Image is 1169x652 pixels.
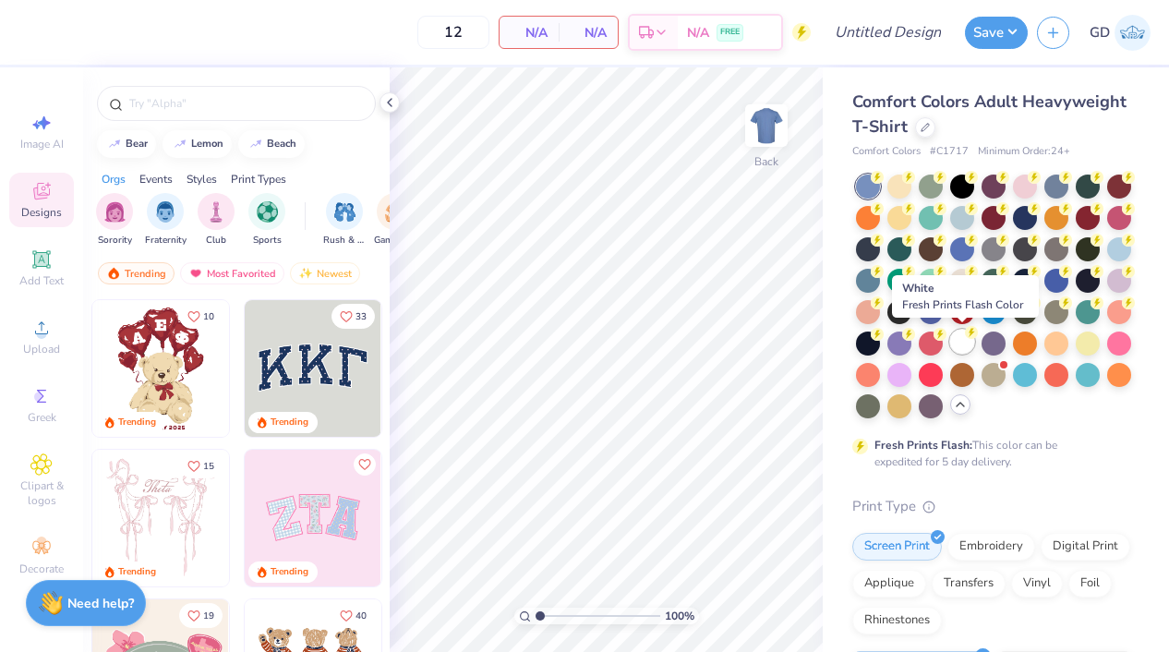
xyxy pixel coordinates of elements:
[720,26,740,39] span: FREE
[238,130,305,158] button: beach
[96,193,133,248] div: filter for Sorority
[1090,22,1110,43] span: GD
[98,234,132,248] span: Sorority
[374,234,416,248] span: Game Day
[902,297,1023,312] span: Fresh Prints Flash Color
[106,267,121,280] img: trending.gif
[21,205,62,220] span: Designs
[356,611,367,621] span: 40
[203,462,214,471] span: 15
[290,262,360,284] div: Newest
[1090,15,1151,51] a: GD
[356,312,367,321] span: 33
[248,193,285,248] button: filter button
[267,139,296,149] div: beach
[92,300,229,437] img: 587403a7-0594-4a7f-b2bd-0ca67a3ff8dd
[820,14,956,51] input: Untitled Design
[754,153,778,170] div: Back
[98,262,175,284] div: Trending
[145,193,187,248] div: filter for Fraternity
[385,201,406,223] img: Game Day Image
[852,144,921,160] span: Comfort Colors
[179,304,223,329] button: Like
[932,570,1006,598] div: Transfers
[203,312,214,321] span: 10
[173,139,187,150] img: trend_line.gif
[852,533,942,561] div: Screen Print
[665,608,694,624] span: 100 %
[187,171,217,187] div: Styles
[978,144,1070,160] span: Minimum Order: 24 +
[107,139,122,150] img: trend_line.gif
[104,201,126,223] img: Sorority Image
[92,450,229,586] img: 83dda5b0-2158-48ca-832c-f6b4ef4c4536
[228,300,365,437] img: e74243e0-e378-47aa-a400-bc6bcb25063a
[96,193,133,248] button: filter button
[179,453,223,478] button: Like
[852,570,926,598] div: Applique
[298,267,313,280] img: Newest.gif
[206,234,226,248] span: Club
[511,23,548,42] span: N/A
[118,416,156,429] div: Trending
[892,275,1039,318] div: White
[852,496,1132,517] div: Print Type
[570,23,607,42] span: N/A
[331,304,375,329] button: Like
[874,437,1102,470] div: This color can be expedited for 5 day delivery.
[139,171,173,187] div: Events
[198,193,235,248] div: filter for Club
[20,137,64,151] span: Image AI
[155,201,175,223] img: Fraternity Image
[334,201,356,223] img: Rush & Bid Image
[257,201,278,223] img: Sports Image
[323,234,366,248] span: Rush & Bid
[965,17,1028,49] button: Save
[97,130,156,158] button: bear
[228,450,365,586] img: d12a98c7-f0f7-4345-bf3a-b9f1b718b86e
[374,193,416,248] div: filter for Game Day
[947,533,1035,561] div: Embroidery
[1041,533,1130,561] div: Digital Print
[323,193,366,248] button: filter button
[145,193,187,248] button: filter button
[28,410,56,425] span: Greek
[118,565,156,579] div: Trending
[323,193,366,248] div: filter for Rush & Bid
[380,450,517,586] img: 5ee11766-d822-42f5-ad4e-763472bf8dcf
[1011,570,1063,598] div: Vinyl
[248,193,285,248] div: filter for Sports
[331,603,375,628] button: Like
[231,171,286,187] div: Print Types
[1068,570,1112,598] div: Foil
[852,607,942,634] div: Rhinestones
[206,201,226,223] img: Club Image
[9,478,74,508] span: Clipart & logos
[163,130,232,158] button: lemon
[191,139,223,149] div: lemon
[102,171,126,187] div: Orgs
[180,262,284,284] div: Most Favorited
[203,611,214,621] span: 19
[271,416,308,429] div: Trending
[19,561,64,576] span: Decorate
[852,91,1127,138] span: Comfort Colors Adult Heavyweight T-Shirt
[19,273,64,288] span: Add Text
[198,193,235,248] button: filter button
[248,139,263,150] img: trend_line.gif
[253,234,282,248] span: Sports
[245,300,381,437] img: 3b9aba4f-e317-4aa7-a679-c95a879539bd
[127,94,364,113] input: Try "Alpha"
[354,453,376,476] button: Like
[930,144,969,160] span: # C1717
[188,267,203,280] img: most_fav.gif
[748,107,785,144] img: Back
[417,16,489,49] input: – –
[271,565,308,579] div: Trending
[179,603,223,628] button: Like
[245,450,381,586] img: 9980f5e8-e6a1-4b4a-8839-2b0e9349023c
[374,193,416,248] button: filter button
[126,139,148,149] div: bear
[1115,15,1151,51] img: Giada Digregorio
[145,234,187,248] span: Fraternity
